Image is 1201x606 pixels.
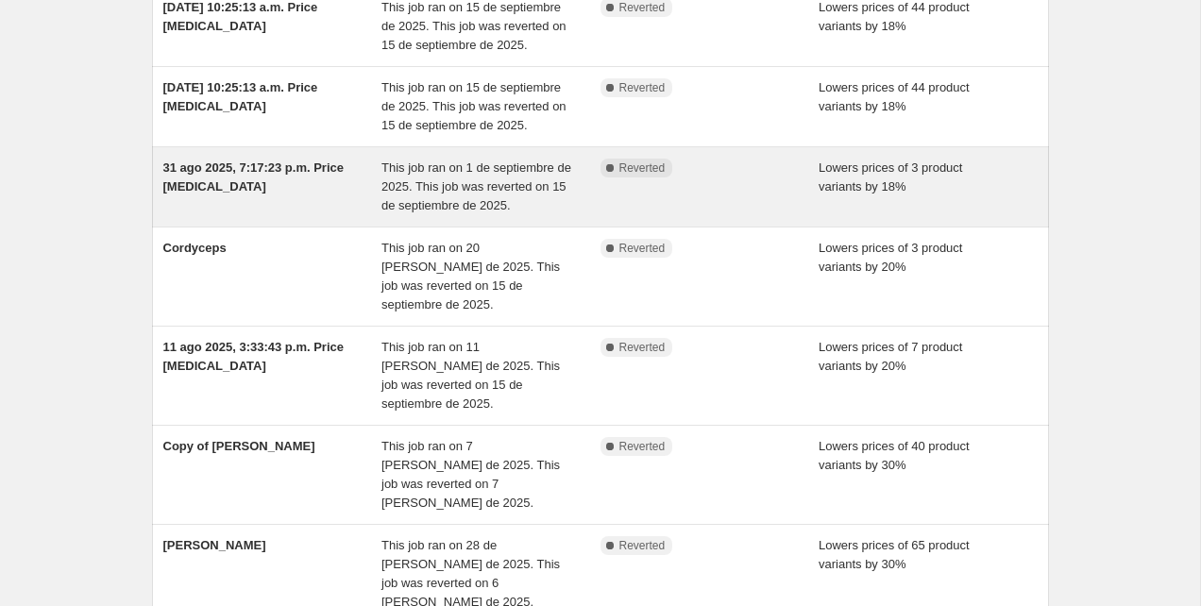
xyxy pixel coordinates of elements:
[381,80,567,132] span: This job ran on 15 de septiembre de 2025. This job was reverted on 15 de septiembre de 2025.
[163,160,345,194] span: 31 ago 2025, 7:17:23 p.m. Price [MEDICAL_DATA]
[381,340,560,411] span: This job ran on 11 [PERSON_NAME] de 2025. This job was reverted on 15 de septiembre de 2025.
[163,439,315,453] span: Copy of [PERSON_NAME]
[619,538,666,553] span: Reverted
[163,241,227,255] span: Cordyceps
[819,80,970,113] span: Lowers prices of 44 product variants by 18%
[819,538,970,571] span: Lowers prices of 65 product variants by 30%
[163,80,318,113] span: [DATE] 10:25:13 a.m. Price [MEDICAL_DATA]
[163,340,345,373] span: 11 ago 2025, 3:33:43 p.m. Price [MEDICAL_DATA]
[163,538,266,552] span: [PERSON_NAME]
[819,241,962,274] span: Lowers prices of 3 product variants by 20%
[619,340,666,355] span: Reverted
[819,160,962,194] span: Lowers prices of 3 product variants by 18%
[619,439,666,454] span: Reverted
[619,241,666,256] span: Reverted
[619,80,666,95] span: Reverted
[381,439,560,510] span: This job ran on 7 [PERSON_NAME] de 2025. This job was reverted on 7 [PERSON_NAME] de 2025.
[381,241,560,311] span: This job ran on 20 [PERSON_NAME] de 2025. This job was reverted on 15 de septiembre de 2025.
[819,439,970,472] span: Lowers prices of 40 product variants by 30%
[381,160,571,212] span: This job ran on 1 de septiembre de 2025. This job was reverted on 15 de septiembre de 2025.
[619,160,666,176] span: Reverted
[819,340,962,373] span: Lowers prices of 7 product variants by 20%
